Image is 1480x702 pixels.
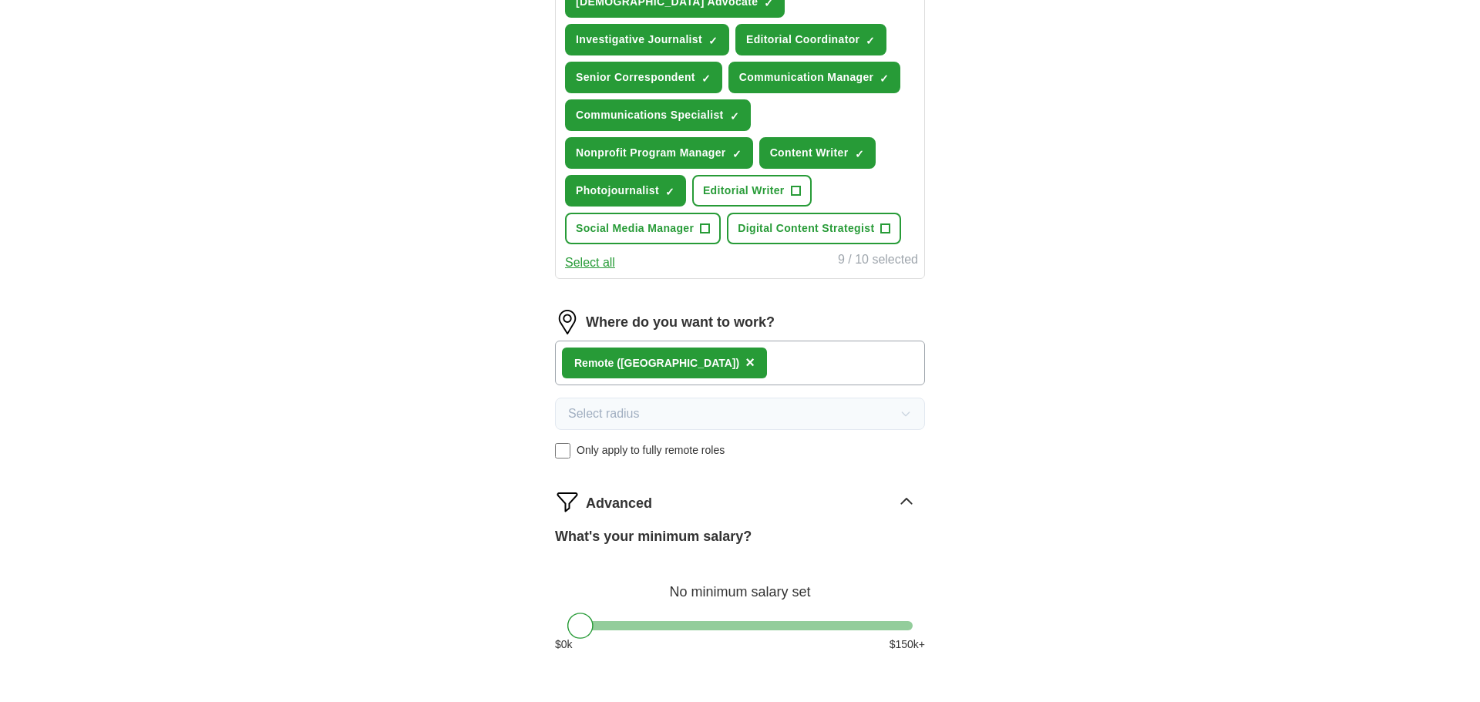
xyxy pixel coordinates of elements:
span: Select radius [568,405,640,423]
img: filter [555,489,580,514]
span: × [745,354,755,371]
span: ✓ [665,186,674,198]
button: Nonprofit Program Manager✓ [565,137,753,169]
button: Photojournalist✓ [565,175,686,207]
span: $ 0 k [555,637,573,653]
button: Editorial Writer [692,175,812,207]
span: Investigative Journalist [576,32,702,48]
span: Communications Specialist [576,107,724,123]
span: ✓ [866,35,875,47]
button: Digital Content Strategist [727,213,901,244]
span: Only apply to fully remote roles [577,442,725,458]
span: ✓ [708,35,718,47]
div: Remote ([GEOGRAPHIC_DATA]) [574,355,739,371]
span: Photojournalist [576,183,659,199]
button: Communication Manager✓ [728,62,901,93]
span: ✓ [701,72,711,85]
span: $ 150 k+ [890,637,925,653]
span: ✓ [855,148,864,160]
span: ✓ [732,148,742,160]
span: ✓ [730,110,739,123]
button: Senior Correspondent✓ [565,62,722,93]
button: Communications Specialist✓ [565,99,751,131]
span: ✓ [880,72,889,85]
button: Social Media Manager [565,213,721,244]
span: Digital Content Strategist [738,220,874,237]
span: Advanced [586,493,652,514]
input: Only apply to fully remote roles [555,443,570,458]
button: × [745,351,755,375]
span: Editorial Coordinator [746,32,859,48]
button: Investigative Journalist✓ [565,24,729,55]
span: Nonprofit Program Manager [576,145,726,161]
button: Editorial Coordinator✓ [735,24,886,55]
button: Select radius [555,398,925,430]
div: No minimum salary set [555,566,925,603]
span: Communication Manager [739,69,874,86]
label: What's your minimum salary? [555,526,752,547]
img: location.png [555,310,580,334]
span: Social Media Manager [576,220,694,237]
div: 9 / 10 selected [838,250,918,272]
button: Content Writer✓ [759,137,876,169]
span: Editorial Writer [703,183,785,199]
span: Senior Correspondent [576,69,695,86]
button: Select all [565,254,615,272]
label: Where do you want to work? [586,312,775,333]
span: Content Writer [770,145,849,161]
